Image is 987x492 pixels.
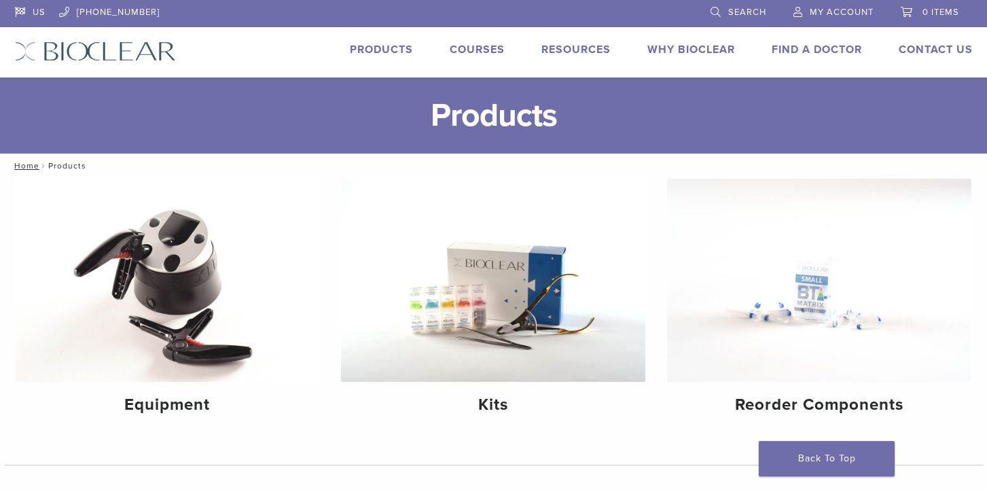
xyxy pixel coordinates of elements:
img: Bioclear [15,41,176,61]
img: Equipment [16,179,320,382]
span: 0 items [922,7,959,18]
a: Contact Us [899,43,973,56]
a: Resources [541,43,611,56]
a: Products [350,43,413,56]
a: Courses [450,43,505,56]
img: Kits [341,179,645,382]
a: Reorder Components [667,179,971,426]
span: / [39,162,48,169]
a: Back To Top [759,441,895,476]
a: Home [10,161,39,171]
a: Equipment [16,179,320,426]
a: Kits [341,179,645,426]
h4: Equipment [26,393,309,417]
a: Why Bioclear [647,43,735,56]
nav: Products [5,154,983,178]
span: My Account [810,7,874,18]
a: Find A Doctor [772,43,862,56]
span: Search [728,7,766,18]
h4: Reorder Components [678,393,961,417]
img: Reorder Components [667,179,971,382]
h4: Kits [352,393,634,417]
